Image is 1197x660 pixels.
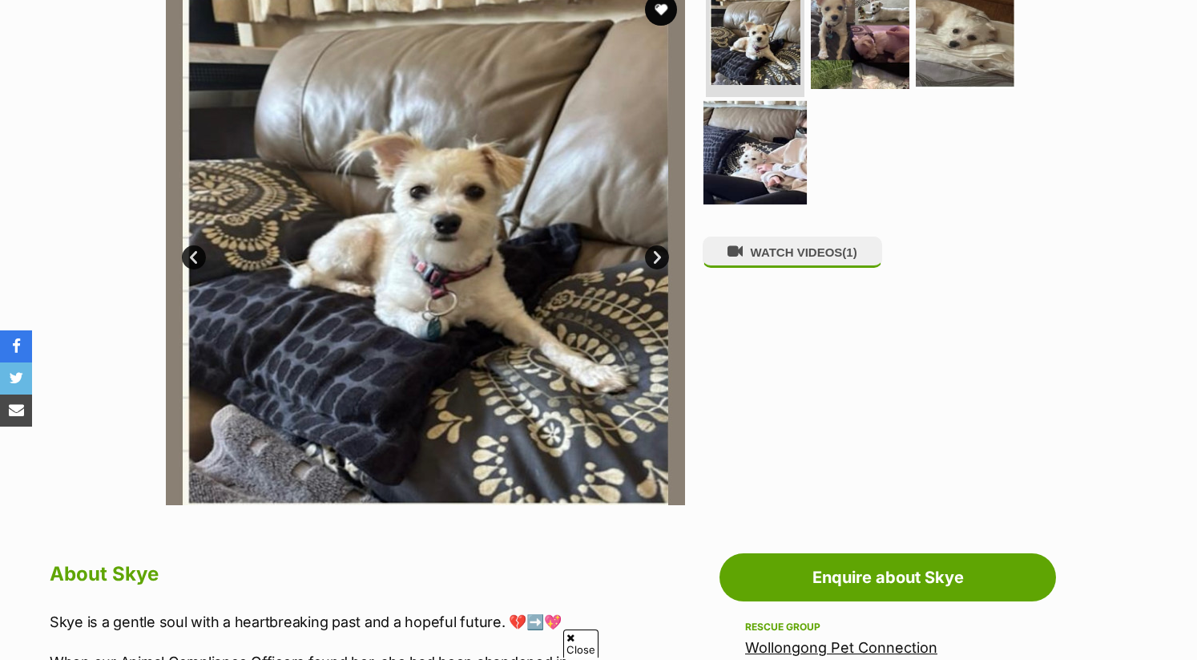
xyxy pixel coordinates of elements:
[645,245,669,269] a: Next
[182,245,206,269] a: Prev
[50,557,711,592] h2: About Skye
[842,245,856,259] span: (1)
[719,553,1056,601] a: Enquire about Skye
[745,639,937,656] a: Wollongong Pet Connection
[703,101,807,204] img: Photo of Skye
[50,611,711,633] p: Skye is a gentle soul with a heartbreaking past and a hopeful future. 💔➡️💖
[703,237,882,268] button: WATCH VIDEOS(1)
[563,630,598,658] span: Close
[745,621,1030,634] div: Rescue group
